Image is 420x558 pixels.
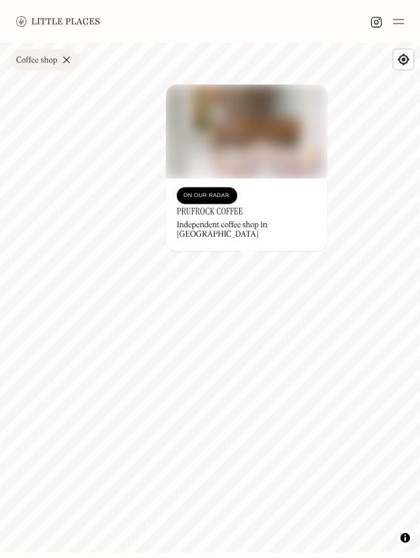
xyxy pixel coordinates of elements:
a: Prufrock CoffeePrufrock CoffeeOn Our RadarPrufrock CoffeeIndependent coffee shop in [GEOGRAPHIC_D... [166,84,327,251]
div: On Our Radar [183,189,230,202]
img: Prufrock Coffee [166,84,327,178]
div: Independent coffee shop in [GEOGRAPHIC_DATA] [177,221,317,240]
h3: Prufrock Coffee [177,206,243,218]
button: Toggle attribution [397,530,413,546]
span: Toggle attribution [401,530,409,545]
div: Coffee shop [16,56,57,65]
a: Coffee shop [11,49,79,71]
